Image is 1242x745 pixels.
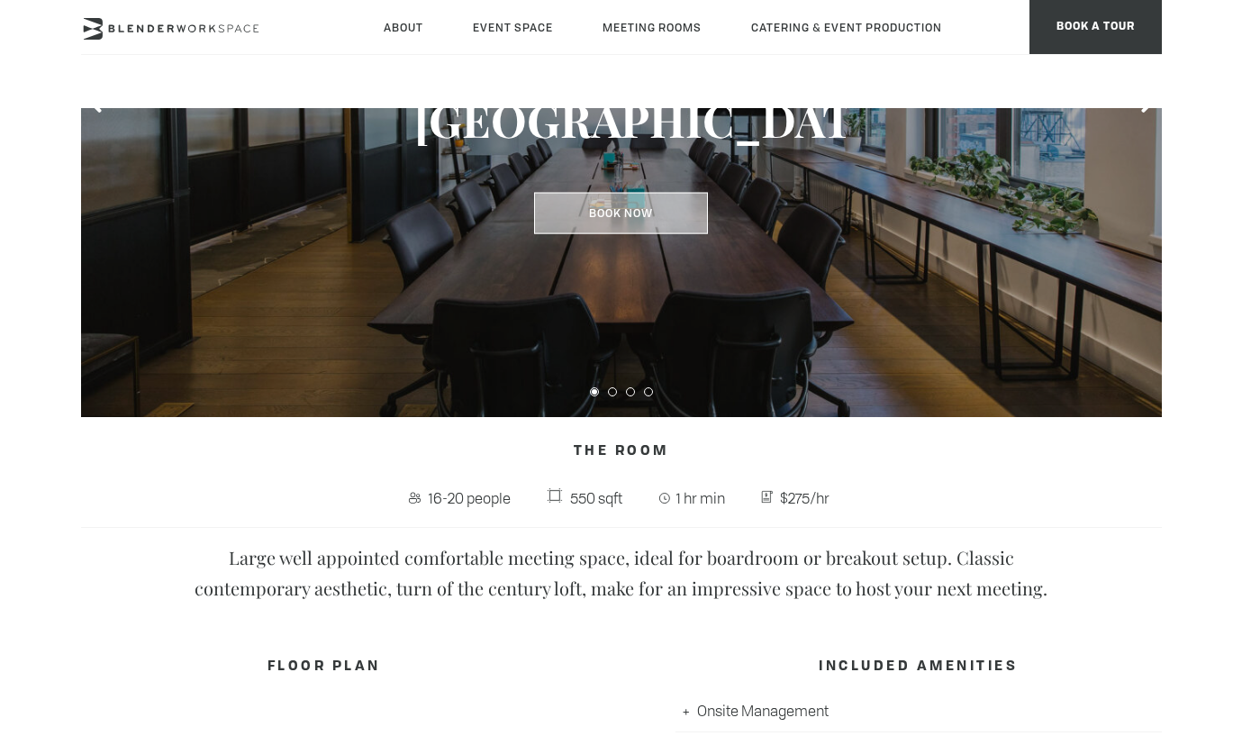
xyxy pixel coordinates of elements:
[566,484,627,513] span: 550 sqft
[171,542,1072,604] p: Large well appointed comfortable meeting space, ideal for boardroom or breakout setup. Classic co...
[534,193,708,234] a: Book Now
[675,650,1162,685] h4: INCLUDED AMENITIES
[775,484,834,513] span: $275/hr
[414,36,829,148] h3: Meeting Room [GEOGRAPHIC_DATA]
[918,514,1242,745] iframe: Chat Widget
[81,650,567,685] h4: FLOOR PLAN
[424,484,515,513] span: 16-20 people
[673,484,730,513] span: 1 hr min
[675,692,1162,732] li: Onsite Management
[81,435,1162,469] h4: The Room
